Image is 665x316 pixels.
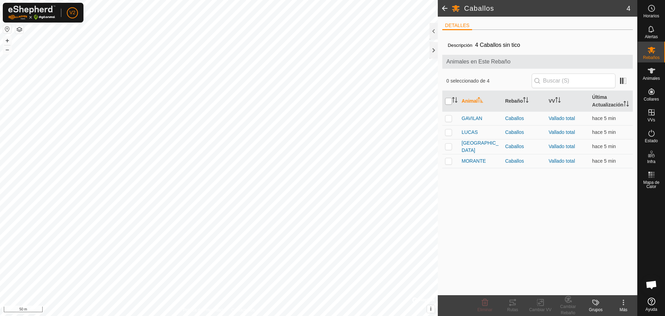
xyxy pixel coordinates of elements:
[646,307,657,311] span: Ayuda
[645,139,658,143] span: Estado
[427,305,435,313] button: i
[505,143,543,150] div: Caballos
[430,306,432,312] span: i
[523,98,529,104] p-sorticon: Activar para ordenar
[526,307,554,313] div: Cambiar VV
[647,118,655,122] span: VVs
[3,45,11,54] button: –
[549,129,575,135] a: Vallado total
[462,129,478,136] span: LUCAS
[478,98,483,104] p-sorticon: Activar para ordenar
[641,274,662,295] a: Chat abierto
[610,307,637,313] div: Más
[499,307,526,313] div: Rutas
[505,129,543,136] div: Caballos
[644,97,659,101] span: Collares
[555,98,561,104] p-sorticon: Activar para ordenar
[442,22,472,30] li: DETALLES
[589,91,633,112] th: Última Actualización
[231,307,255,313] a: Contáctenos
[3,36,11,45] button: +
[549,116,575,121] a: Vallado total
[462,115,482,122] span: GAVILAN
[183,307,223,313] a: Política de Privacidad
[448,43,472,48] label: Descripción
[643,55,659,60] span: Rebaños
[505,115,543,122] div: Caballos
[502,91,546,112] th: Rebaño
[644,14,659,18] span: Horarios
[477,307,492,312] span: Eliminar
[505,157,543,165] div: Caballos
[627,3,630,14] span: 4
[592,144,616,149] span: 29 ago 2025, 9:00
[464,4,627,12] h2: Caballos
[554,304,582,316] div: Cambiar Rebaño
[69,9,75,16] span: V2
[592,158,616,164] span: 29 ago 2025, 9:00
[638,295,665,314] a: Ayuda
[592,116,616,121] span: 29 ago 2025, 9:00
[647,160,655,164] span: Infra
[639,180,663,189] span: Mapa de Calor
[462,157,486,165] span: MORANTE
[446,58,629,66] span: Animales en Este Rebaño
[549,158,575,164] a: Vallado total
[643,76,660,80] span: Animales
[462,139,500,154] span: [GEOGRAPHIC_DATA]
[582,307,610,313] div: Grupos
[15,25,24,34] button: Capas del Mapa
[623,102,629,108] p-sorticon: Activar para ordenar
[446,77,532,85] span: 0 seleccionado de 4
[3,25,11,33] button: Restablecer Mapa
[472,39,523,51] span: 4 Caballos sin tico
[8,6,55,20] img: Logo Gallagher
[546,91,589,112] th: VV
[592,129,616,135] span: 29 ago 2025, 9:00
[452,98,458,104] p-sorticon: Activar para ordenar
[549,144,575,149] a: Vallado total
[532,74,615,88] input: Buscar (S)
[459,91,503,112] th: Animal
[645,35,658,39] span: Alertas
